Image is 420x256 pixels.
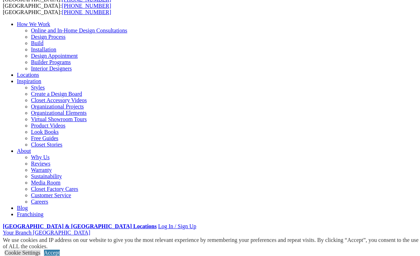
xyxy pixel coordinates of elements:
a: Installation [31,46,56,52]
a: Builder Programs [31,59,71,65]
a: Free Guides [31,135,58,141]
a: How We Work [17,21,50,27]
a: About [17,148,31,154]
a: Interior Designers [31,65,72,71]
span: [GEOGRAPHIC_DATA]: [GEOGRAPHIC_DATA]: [3,3,111,15]
a: [GEOGRAPHIC_DATA] & [GEOGRAPHIC_DATA] Locations [3,223,157,229]
a: Careers [31,199,48,205]
a: Product Videos [31,123,65,129]
a: Online and In-Home Design Consultations [31,27,127,33]
a: Virtual Showroom Tours [31,116,87,122]
span: [GEOGRAPHIC_DATA] [33,230,90,236]
a: Create a Design Board [31,91,82,97]
a: Customer Service [31,192,71,198]
a: Your Branch [GEOGRAPHIC_DATA] [3,230,90,236]
div: We use cookies and IP address on our website to give you the most relevant experience by remember... [3,237,420,250]
a: Sustainability [31,173,62,179]
a: Locations [17,72,39,78]
a: Organizational Projects [31,104,84,110]
a: Closet Factory Cares [31,186,78,192]
a: Warranty [31,167,52,173]
a: Blog [17,205,28,211]
a: Media Room [31,180,61,186]
a: Organizational Elements [31,110,87,116]
a: Styles [31,85,45,90]
a: Closet Stories [31,142,62,148]
span: Your Branch [3,230,31,236]
a: Look Books [31,129,59,135]
a: Franchising [17,211,44,217]
a: [PHONE_NUMBER] [62,9,111,15]
a: Design Appointment [31,53,78,59]
a: Log In / Sign Up [158,223,196,229]
a: Closet Accessory Videos [31,97,87,103]
a: Cookie Settings [5,250,40,256]
a: Why Us [31,154,50,160]
a: Design Process [31,34,65,40]
a: Reviews [31,161,50,167]
a: Accept [44,250,60,256]
a: Inspiration [17,78,41,84]
a: Build [31,40,44,46]
a: [PHONE_NUMBER] [62,3,111,9]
